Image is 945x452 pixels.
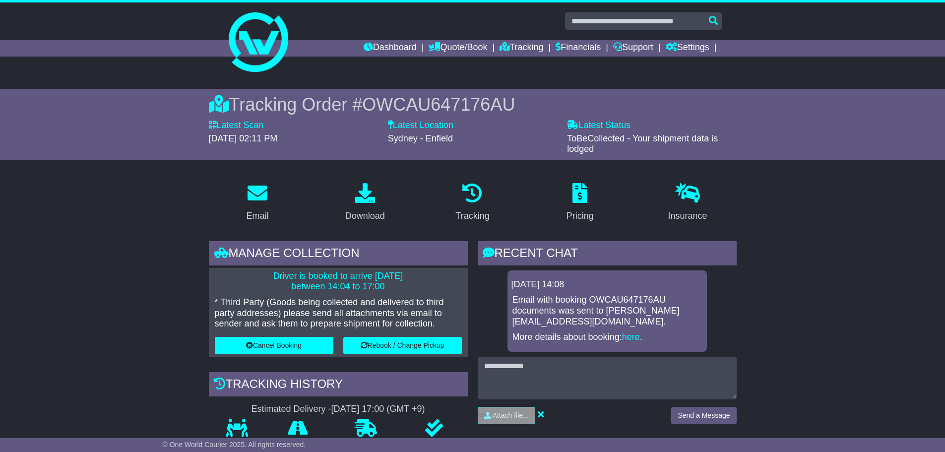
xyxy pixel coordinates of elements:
[613,40,653,57] a: Support
[388,120,453,131] label: Latest Location
[449,180,496,226] a: Tracking
[429,40,487,57] a: Quote/Book
[567,133,718,154] span: ToBeCollected - Your shipment data is lodged
[388,133,453,143] span: Sydney - Enfield
[339,180,391,226] a: Download
[209,372,468,399] div: Tracking history
[209,241,468,268] div: Manage collection
[512,332,702,343] p: More details about booking: .
[343,337,462,354] button: Rebook / Change Pickup
[567,209,594,223] div: Pricing
[478,241,737,268] div: RECENT CHAT
[215,271,462,292] p: Driver is booked to arrive [DATE] between 14:04 to 17:00
[240,180,275,226] a: Email
[364,40,417,57] a: Dashboard
[662,180,714,226] a: Insurance
[215,297,462,329] p: * Third Party (Goods being collected and delivered to third party addresses) please send all atta...
[246,209,268,223] div: Email
[560,180,600,226] a: Pricing
[163,441,306,449] span: © One World Courier 2025. All rights reserved.
[500,40,543,57] a: Tracking
[362,94,515,115] span: OWCAU647176AU
[209,404,468,415] div: Estimated Delivery -
[209,120,264,131] label: Latest Scan
[209,133,278,143] span: [DATE] 02:11 PM
[455,209,489,223] div: Tracking
[215,337,333,354] button: Cancel Booking
[511,279,703,290] div: [DATE] 14:08
[209,94,737,115] div: Tracking Order #
[512,295,702,327] p: Email with booking OWCAU647176AU documents was sent to [PERSON_NAME][EMAIL_ADDRESS][DOMAIN_NAME].
[567,120,630,131] label: Latest Status
[556,40,601,57] a: Financials
[622,332,640,342] a: here
[671,407,736,424] button: Send a Message
[668,209,707,223] div: Insurance
[345,209,385,223] div: Download
[666,40,709,57] a: Settings
[331,404,425,415] div: [DATE] 17:00 (GMT +9)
